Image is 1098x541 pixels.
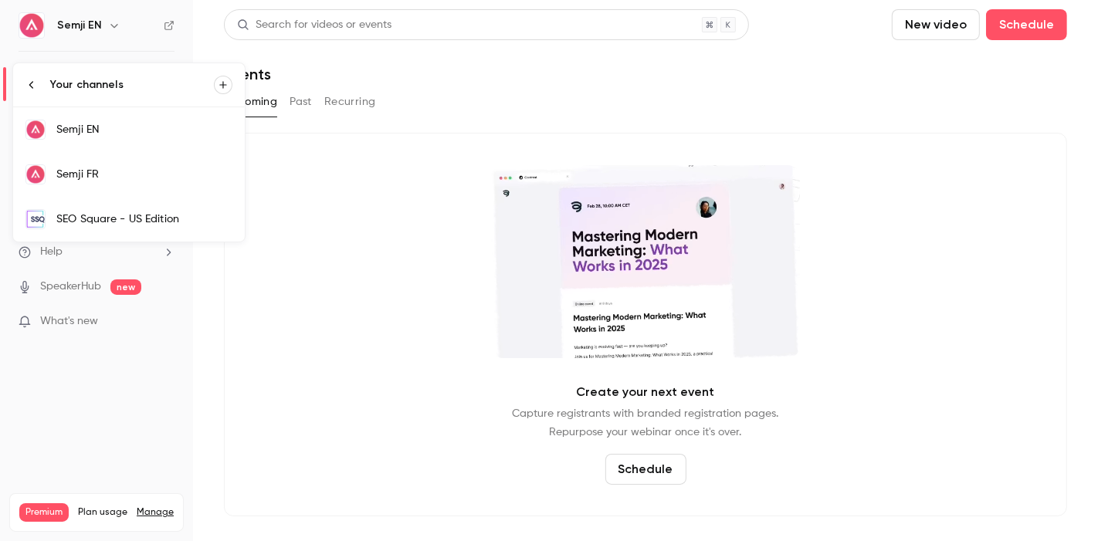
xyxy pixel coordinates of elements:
div: Semji FR [56,167,232,182]
img: SEO Square - US Edition [26,210,45,228]
div: SEO Square - US Edition [56,211,232,227]
div: Semji EN [56,122,232,137]
img: Semji EN [26,120,45,139]
img: Semji FR [26,165,45,184]
div: Your channels [50,77,214,93]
